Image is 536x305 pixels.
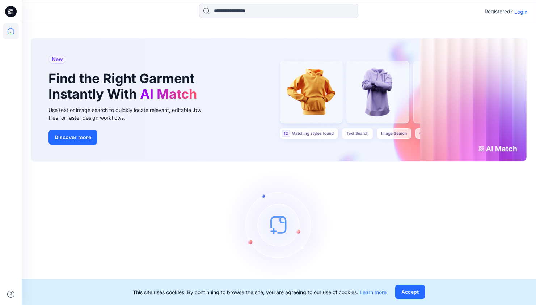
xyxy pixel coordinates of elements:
[140,86,197,102] span: AI Match
[514,8,527,16] p: Login
[360,289,387,295] a: Learn more
[133,288,387,296] p: This site uses cookies. By continuing to browse the site, you are agreeing to our use of cookies.
[52,55,63,64] span: New
[48,71,201,102] h1: Find the Right Garment Instantly With
[48,130,97,145] button: Discover more
[48,106,211,121] div: Use text or image search to quickly locate relevant, editable .bw files for faster design workflows.
[485,7,513,16] p: Registered?
[395,285,425,299] button: Accept
[225,171,333,279] img: empty-state-image.svg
